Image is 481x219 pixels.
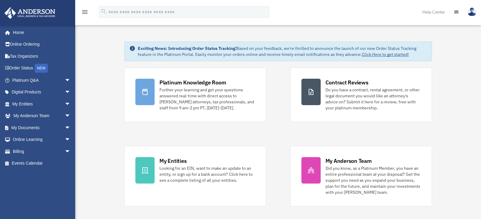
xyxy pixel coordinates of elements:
[81,11,88,16] a: menu
[100,8,107,15] i: search
[4,157,80,169] a: Events Calendar
[4,38,80,50] a: Online Ordering
[325,157,372,165] div: My Anderson Team
[290,146,432,206] a: My Anderson Team Did you know, as a Platinum Member, you have an entire professional team at your...
[4,74,80,86] a: Platinum Q&Aarrow_drop_down
[4,145,80,157] a: Billingarrow_drop_down
[65,110,77,122] span: arrow_drop_down
[4,62,80,75] a: Order StatusNEW
[4,110,80,122] a: My Anderson Teamarrow_drop_down
[4,86,80,98] a: Digital Productsarrow_drop_down
[4,122,80,134] a: My Documentsarrow_drop_down
[65,98,77,110] span: arrow_drop_down
[159,79,226,86] div: Platinum Knowledge Room
[138,45,427,57] div: Based on your feedback, we're thrilled to announce the launch of our new Order Status Tracking fe...
[4,50,80,62] a: Tax Organizers
[325,79,368,86] div: Contract Reviews
[4,134,80,146] a: Online Learningarrow_drop_down
[159,165,255,183] div: Looking for an EIN, want to make an update to an entity, or sign up for a bank account? Click her...
[138,46,236,51] strong: Exciting News: Introducing Order Status Tracking!
[81,8,88,16] i: menu
[65,145,77,158] span: arrow_drop_down
[65,122,77,134] span: arrow_drop_down
[325,165,421,195] div: Did you know, as a Platinum Member, you have an entire professional team at your disposal? Get th...
[159,87,255,111] div: Further your learning and get your questions answered real-time with direct access to [PERSON_NAM...
[467,8,476,16] img: User Pic
[4,26,77,38] a: Home
[124,68,266,122] a: Platinum Knowledge Room Further your learning and get your questions answered real-time with dire...
[4,98,80,110] a: My Entitiesarrow_drop_down
[362,52,409,57] a: Click Here to get started!
[290,68,432,122] a: Contract Reviews Do you have a contract, rental agreement, or other legal document you would like...
[65,134,77,146] span: arrow_drop_down
[124,146,266,206] a: My Entities Looking for an EIN, want to make an update to an entity, or sign up for a bank accoun...
[65,74,77,87] span: arrow_drop_down
[3,7,57,19] img: Anderson Advisors Platinum Portal
[65,86,77,99] span: arrow_drop_down
[325,87,421,111] div: Do you have a contract, rental agreement, or other legal document you would like an attorney's ad...
[35,64,48,73] div: NEW
[159,157,187,165] div: My Entities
